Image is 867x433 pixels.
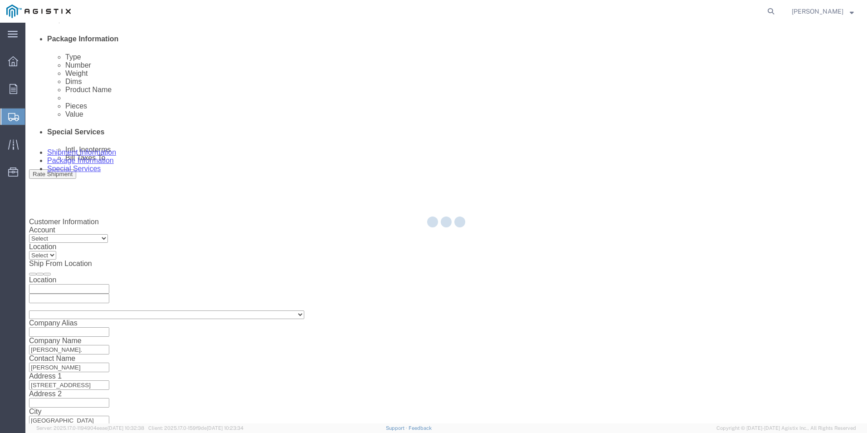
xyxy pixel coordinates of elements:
[792,6,843,16] span: Bryan Shannon
[107,425,144,431] span: [DATE] 10:32:38
[386,425,409,431] a: Support
[36,425,144,431] span: Server: 2025.17.0-1194904eeae
[716,424,856,432] span: Copyright © [DATE]-[DATE] Agistix Inc., All Rights Reserved
[6,5,71,18] img: logo
[791,6,854,17] button: [PERSON_NAME]
[148,425,244,431] span: Client: 2025.17.0-159f9de
[409,425,432,431] a: Feedback
[207,425,244,431] span: [DATE] 10:23:34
